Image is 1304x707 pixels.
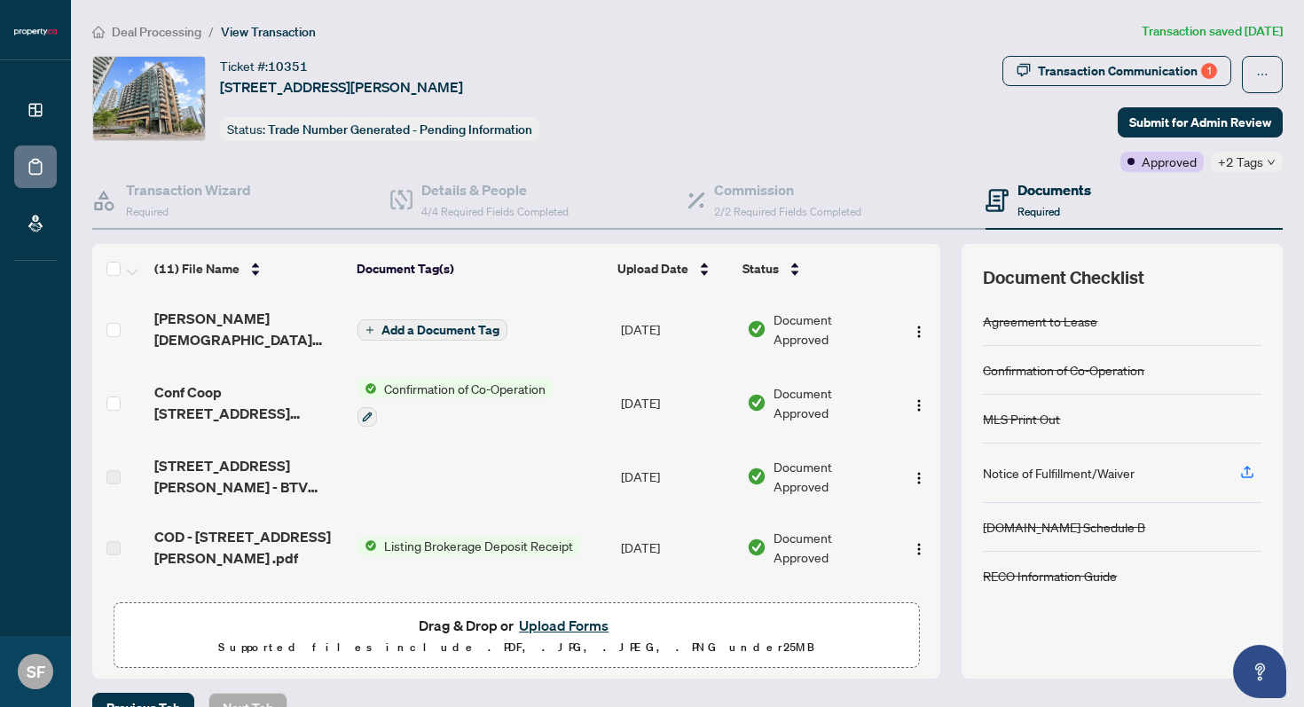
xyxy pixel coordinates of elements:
[747,538,766,557] img: Document Status
[714,205,861,218] span: 2/2 Required Fields Completed
[114,603,918,669] span: Drag & Drop orUpload FormsSupported files include .PDF, .JPG, .JPEG, .PNG under25MB
[357,318,507,342] button: Add a Document Tag
[350,244,611,294] th: Document Tag(s)
[1002,56,1231,86] button: Transaction Communication1
[983,566,1117,585] div: RECO Information Guide
[357,319,507,341] button: Add a Document Tag
[983,311,1097,331] div: Agreement to Lease
[614,365,740,441] td: [DATE]
[735,244,892,294] th: Status
[983,360,1144,380] div: Confirmation of Co-Operation
[357,379,377,398] img: Status Icon
[983,463,1135,483] div: Notice of Fulfillment/Waiver
[1017,179,1091,200] h4: Documents
[774,383,890,422] span: Document Approved
[912,542,926,556] img: Logo
[614,512,740,583] td: [DATE]
[126,205,169,218] span: Required
[14,27,57,37] img: logo
[1142,21,1283,42] article: Transaction saved [DATE]
[614,583,740,650] td: [DATE]
[377,379,553,398] span: Confirmation of Co-Operation
[1201,63,1217,79] div: 1
[610,244,735,294] th: Upload Date
[125,637,907,658] p: Supported files include .PDF, .JPG, .JPEG, .PNG under 25 MB
[419,614,614,637] span: Drag & Drop or
[154,381,343,424] span: Conf Coop [STREET_ADDRESS][PERSON_NAME] .pdf
[421,205,569,218] span: 4/4 Required Fields Completed
[92,26,105,38] span: home
[617,259,688,279] span: Upload Date
[983,517,1145,537] div: [DOMAIN_NAME] Schedule B
[912,398,926,412] img: Logo
[268,59,308,75] span: 10351
[154,526,343,569] span: COD - [STREET_ADDRESS][PERSON_NAME] .pdf
[912,325,926,339] img: Logo
[27,659,45,684] span: SF
[357,536,377,555] img: Status Icon
[221,24,316,40] span: View Transaction
[1267,158,1276,167] span: down
[905,315,933,343] button: Logo
[208,21,214,42] li: /
[93,57,205,140] img: IMG-C12276182_1.jpg
[1129,108,1271,137] span: Submit for Admin Review
[147,244,350,294] th: (11) File Name
[774,310,890,349] span: Document Approved
[514,614,614,637] button: Upload Forms
[357,536,580,555] button: Status IconListing Brokerage Deposit Receipt
[614,441,740,512] td: [DATE]
[1142,152,1197,171] span: Approved
[742,259,779,279] span: Status
[112,24,201,40] span: Deal Processing
[126,179,251,200] h4: Transaction Wizard
[747,467,766,486] img: Document Status
[747,393,766,412] img: Document Status
[912,471,926,485] img: Logo
[268,122,532,137] span: Trade Number Generated - Pending Information
[357,379,553,427] button: Status IconConfirmation of Co-Operation
[220,117,539,141] div: Status:
[381,324,499,336] span: Add a Document Tag
[1218,152,1263,172] span: +2 Tags
[905,462,933,491] button: Logo
[1017,205,1060,218] span: Required
[1233,645,1286,698] button: Open asap
[377,536,580,555] span: Listing Brokerage Deposit Receipt
[983,265,1144,290] span: Document Checklist
[614,294,740,365] td: [DATE]
[774,457,890,496] span: Document Approved
[365,326,374,334] span: plus
[154,308,343,350] span: [PERSON_NAME][DEMOGRAPHIC_DATA] Void Cheque.pdf
[714,179,861,200] h4: Commission
[747,319,766,339] img: Document Status
[905,389,933,417] button: Logo
[1038,57,1217,85] div: Transaction Communication
[220,76,463,98] span: [STREET_ADDRESS][PERSON_NAME]
[1118,107,1283,137] button: Submit for Admin Review
[154,259,240,279] span: (11) File Name
[154,455,343,498] span: [STREET_ADDRESS][PERSON_NAME] - BTV Letter.pdf
[905,533,933,562] button: Logo
[983,409,1060,428] div: MLS Print Out
[220,56,308,76] div: Ticket #:
[774,528,890,567] span: Document Approved
[1256,68,1269,81] span: ellipsis
[421,179,569,200] h4: Details & People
